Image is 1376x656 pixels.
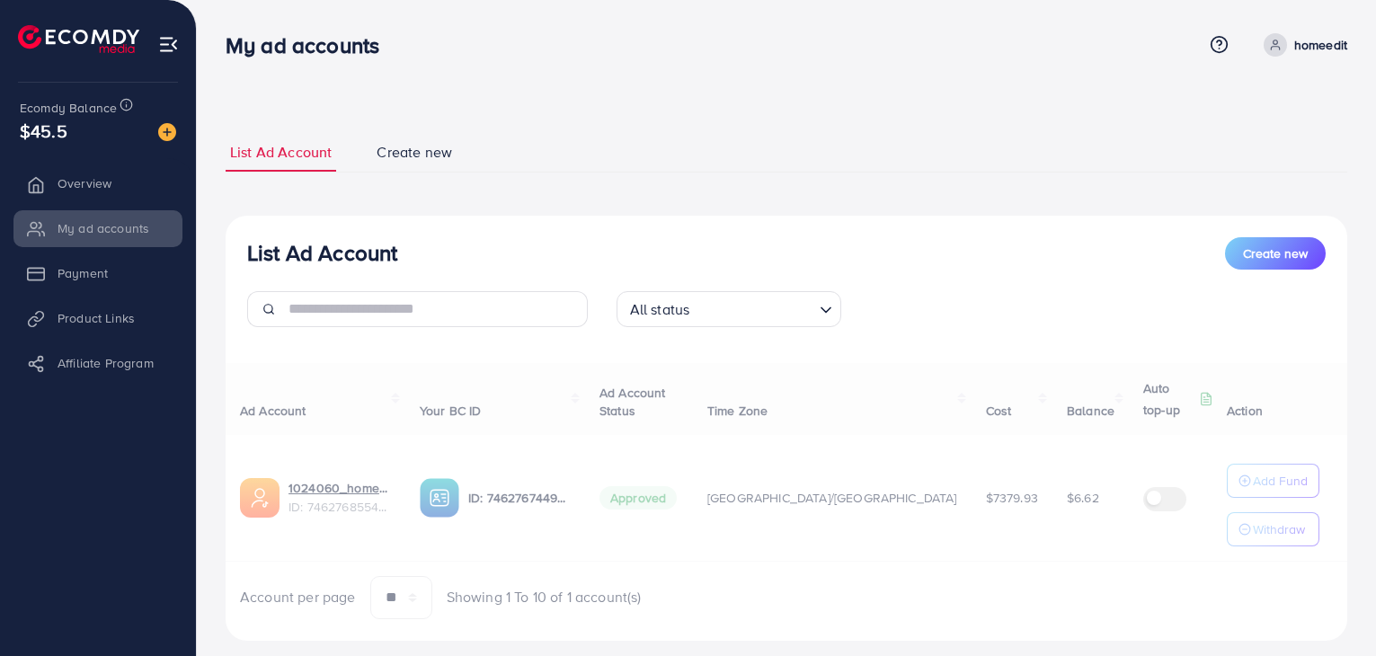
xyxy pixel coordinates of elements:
button: Create new [1225,237,1326,270]
img: image [158,123,176,141]
img: logo [18,25,139,53]
span: $45.5 [20,118,67,144]
input: Search for option [695,293,812,323]
h3: My ad accounts [226,32,394,58]
img: menu [158,34,179,55]
span: All status [626,297,694,323]
a: homeedit [1256,33,1347,57]
div: Search for option [617,291,841,327]
h3: List Ad Account [247,240,397,266]
span: Create new [377,142,452,163]
span: Create new [1243,244,1308,262]
span: List Ad Account [230,142,332,163]
p: homeedit [1294,34,1347,56]
span: Ecomdy Balance [20,99,117,117]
